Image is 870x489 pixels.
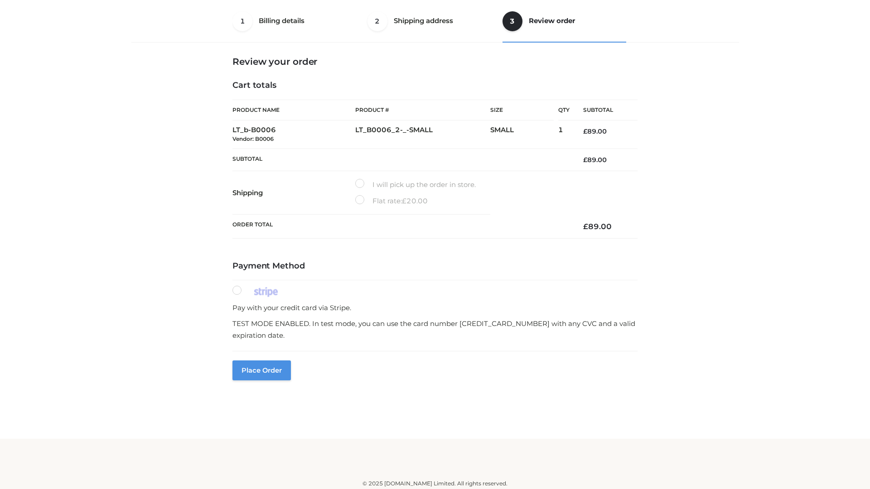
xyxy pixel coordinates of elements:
h4: Cart totals [232,81,638,91]
bdi: 89.00 [583,222,612,231]
span: £ [583,156,587,164]
label: I will pick up the order in store. [355,179,476,191]
th: Shipping [232,171,355,215]
bdi: 89.00 [583,127,607,135]
th: Size [490,100,554,120]
td: SMALL [490,120,558,149]
th: Product Name [232,100,355,120]
th: Product # [355,100,490,120]
span: £ [583,222,588,231]
th: Subtotal [570,100,638,120]
h3: Review your order [232,56,638,67]
p: TEST MODE ENABLED. In test mode, you can use the card number [CREDIT_CARD_NUMBER] with any CVC an... [232,318,638,341]
span: £ [583,127,587,135]
th: Order Total [232,215,570,239]
th: Subtotal [232,149,570,171]
td: LT_B0006_2-_-SMALL [355,120,490,149]
span: £ [402,197,406,205]
h4: Payment Method [232,261,638,271]
label: Flat rate: [355,195,428,207]
button: Place order [232,360,291,380]
bdi: 89.00 [583,156,607,164]
th: Qty [558,100,570,120]
td: 1 [558,120,570,149]
p: Pay with your credit card via Stripe. [232,302,638,314]
div: © 2025 [DOMAIN_NAME] Limited. All rights reserved. [135,479,735,488]
td: LT_b-B0006 [232,120,355,149]
small: Vendor: B0006 [232,135,274,142]
bdi: 20.00 [402,197,428,205]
